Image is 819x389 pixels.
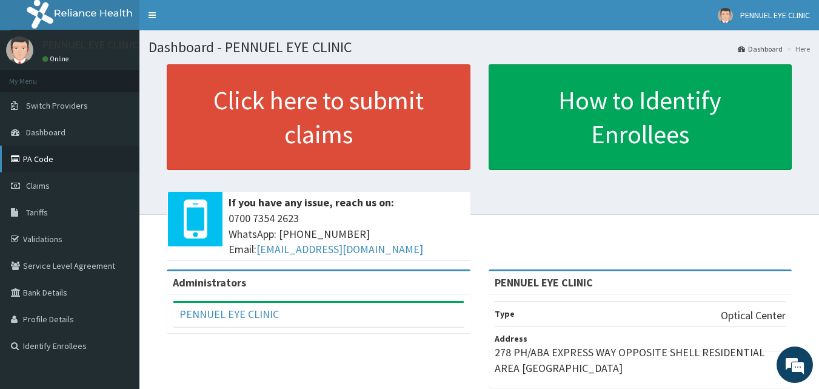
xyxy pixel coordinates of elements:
span: Dashboard [26,127,65,138]
strong: PENNUEL EYE CLINIC [495,276,593,289]
a: PENNUEL EYE CLINIC [179,307,279,321]
b: Address [495,333,527,344]
p: 278 PH/ABA EXPRESS WAY OPPOSITE SHELL RESIDENTIAL AREA [GEOGRAPHIC_DATA] [495,345,786,376]
b: If you have any issue, reach us on: [229,195,394,209]
h1: Dashboard - PENNUEL EYE CLINIC [149,39,810,55]
span: Claims [26,180,50,191]
span: Switch Providers [26,100,88,111]
span: Tariffs [26,207,48,218]
a: Dashboard [738,44,783,54]
span: 0700 7354 2623 WhatsApp: [PHONE_NUMBER] Email: [229,211,464,257]
img: User Image [718,8,733,23]
img: User Image [6,36,33,64]
li: Here [784,44,810,54]
a: Online [42,55,72,63]
b: Administrators [173,276,246,289]
a: How to Identify Enrollees [489,64,792,170]
span: PENNUEL EYE CLINIC [740,10,810,21]
a: [EMAIL_ADDRESS][DOMAIN_NAME] [256,242,423,256]
p: PENNUEL EYE CLINIC [42,39,138,50]
p: Optical Center [721,308,786,323]
a: Click here to submit claims [167,64,470,170]
b: Type [495,308,515,319]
